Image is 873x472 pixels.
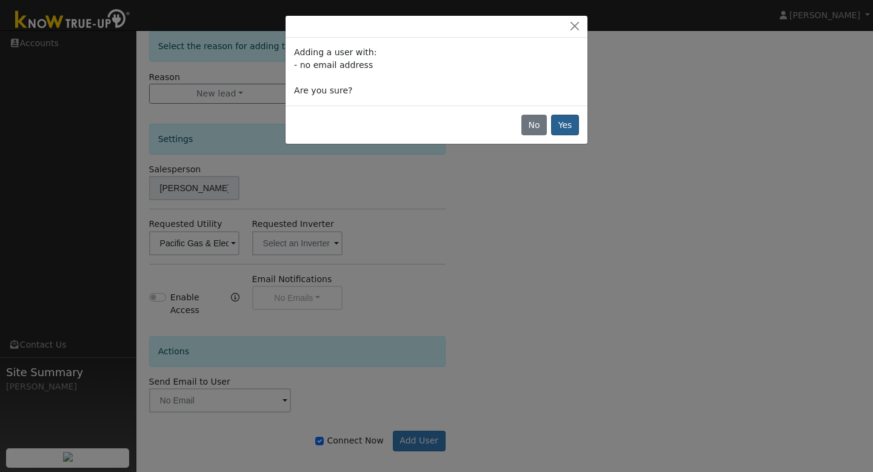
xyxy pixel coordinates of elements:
[566,20,583,33] button: Close
[551,115,579,135] button: Yes
[521,115,547,135] button: No
[294,60,373,70] span: - no email address
[294,86,352,95] span: Are you sure?
[294,47,376,57] span: Adding a user with:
